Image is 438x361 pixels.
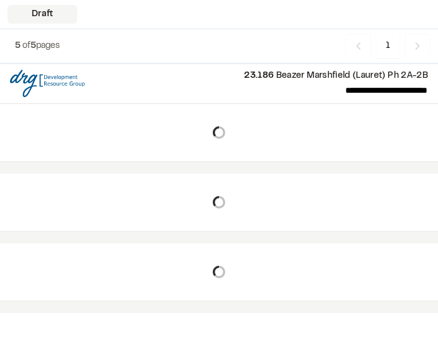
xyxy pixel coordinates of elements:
nav: Navigation [345,34,431,58]
p: Beazer Marshfield (Lauret) Ph 2A-2B [95,69,428,83]
p: of pages [15,39,60,53]
span: 1 [376,34,399,58]
div: Draft [7,5,77,24]
img: file [10,70,85,97]
span: 5 [15,42,21,50]
span: 23.186 [244,72,274,80]
span: 5 [30,42,36,50]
